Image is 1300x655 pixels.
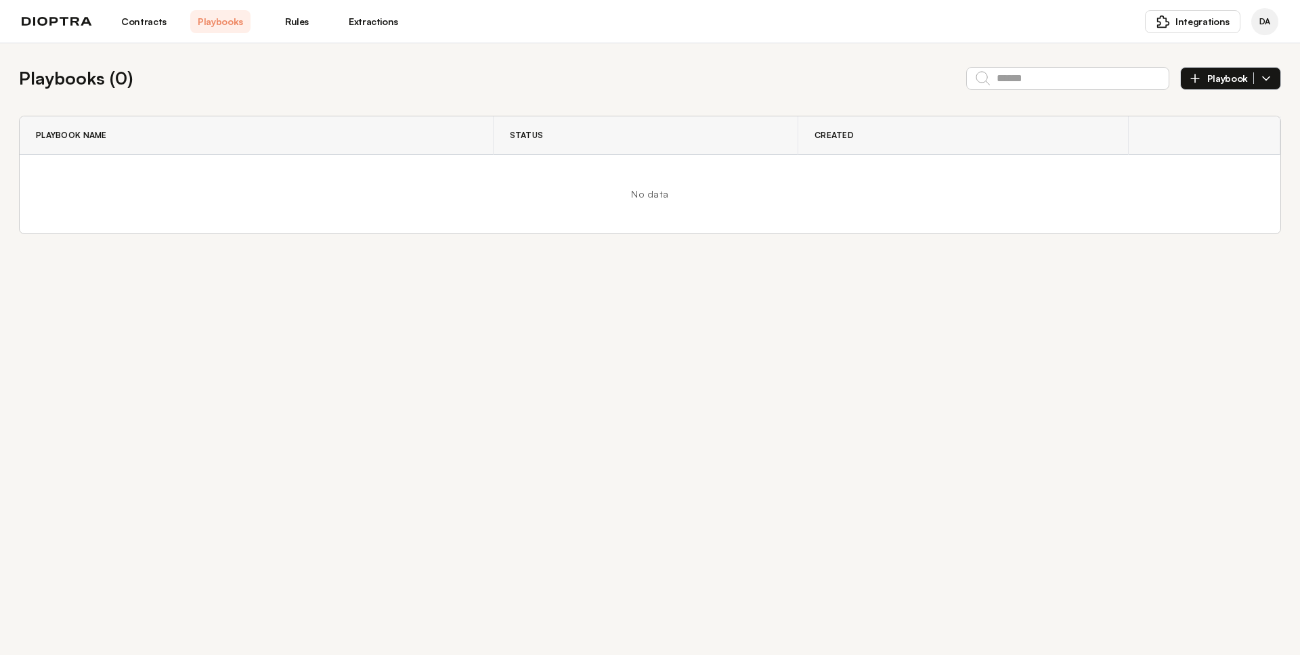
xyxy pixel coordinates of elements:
span: Playbook Name [36,130,107,141]
span: DA [1259,16,1270,27]
span: Integrations [1175,15,1230,28]
a: Extractions [343,10,404,33]
span: Created [815,130,854,141]
a: Contracts [114,10,174,33]
img: puzzle [1156,15,1170,28]
a: Playbooks [190,10,251,33]
a: Rules [267,10,327,33]
button: Playbook [1180,67,1281,90]
div: No data [36,187,1264,201]
span: Playbook [1207,72,1254,85]
div: Dioptra Agent [1251,8,1278,35]
img: logo [22,17,92,26]
h2: Playbooks ( 0 ) [19,65,133,91]
button: Integrations [1145,10,1240,33]
span: Status [510,130,544,141]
